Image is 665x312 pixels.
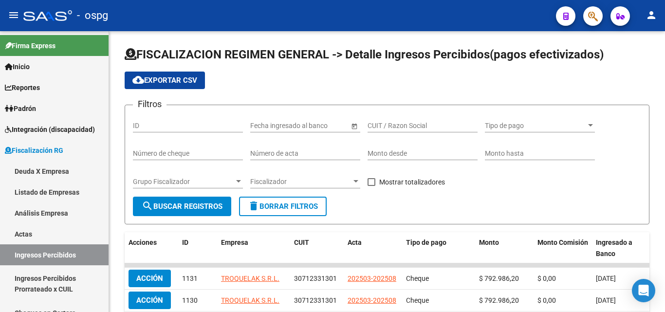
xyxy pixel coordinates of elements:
mat-icon: search [142,200,153,212]
span: $ 792.986,20 [479,296,519,304]
datatable-header-cell: Acciones [125,232,178,264]
span: Reportes [5,82,40,93]
mat-icon: person [646,9,657,21]
span: Acción [136,296,163,305]
span: Monto [479,239,499,246]
button: Acción [129,270,171,287]
span: Padrón [5,103,36,114]
span: ID [182,239,188,246]
span: [DATE] [596,275,616,282]
span: Acciones [129,239,157,246]
button: Borrar Filtros [239,197,327,216]
span: Tipo de pago [485,122,586,130]
mat-icon: delete [248,200,259,212]
span: TROQUELAK S.R.L. [221,275,279,282]
span: Fiscalizador [250,178,351,186]
button: Buscar Registros [133,197,231,216]
span: Mostrar totalizadores [379,176,445,188]
span: Inicio [5,61,30,72]
datatable-header-cell: Ingresado a Banco [592,232,650,264]
span: [DATE] [596,296,616,304]
span: 30712331301 [294,275,337,282]
div: Open Intercom Messenger [632,279,655,302]
span: 1131 [182,275,198,282]
span: Acción [136,274,163,283]
input: Fecha fin [294,122,342,130]
mat-icon: cloud_download [132,74,144,86]
span: 1130 [182,296,198,304]
span: Monto Comisión [537,239,588,246]
span: $ 0,00 [537,275,556,282]
span: Cheque [406,275,429,282]
span: TROQUELAK S.R.L. [221,296,279,304]
input: Fecha inicio [250,122,286,130]
button: Acción [129,292,171,309]
span: Integración (discapacidad) [5,124,95,135]
span: Cheque [406,296,429,304]
span: 30712331301 [294,296,337,304]
span: Buscar Registros [142,202,222,211]
span: CUIT [294,239,309,246]
mat-icon: menu [8,9,19,21]
span: Empresa [221,239,248,246]
div: 202503-202508 [348,273,396,284]
span: $ 0,00 [537,296,556,304]
span: Ingresado a Banco [596,239,632,257]
datatable-header-cell: Tipo de pago [402,232,475,264]
datatable-header-cell: CUIT [290,232,344,264]
datatable-header-cell: Monto [475,232,534,264]
span: Borrar Filtros [248,202,318,211]
h3: Filtros [133,97,166,111]
span: FISCALIZACION REGIMEN GENERAL -> Detalle Ingresos Percibidos(pagos efectivizados) [125,48,604,61]
button: Open calendar [349,121,359,131]
span: Firma Express [5,40,55,51]
span: $ 792.986,20 [479,275,519,282]
span: Acta [348,239,362,246]
span: Exportar CSV [132,76,197,85]
div: 202503-202508 [348,295,396,306]
span: Grupo Fiscalizador [133,178,234,186]
span: Tipo de pago [406,239,446,246]
datatable-header-cell: ID [178,232,217,264]
datatable-header-cell: Monto Comisión [534,232,592,264]
span: Fiscalización RG [5,145,63,156]
datatable-header-cell: Empresa [217,232,290,264]
button: Exportar CSV [125,72,205,89]
span: - ospg [77,5,108,26]
datatable-header-cell: Acta [344,232,402,264]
